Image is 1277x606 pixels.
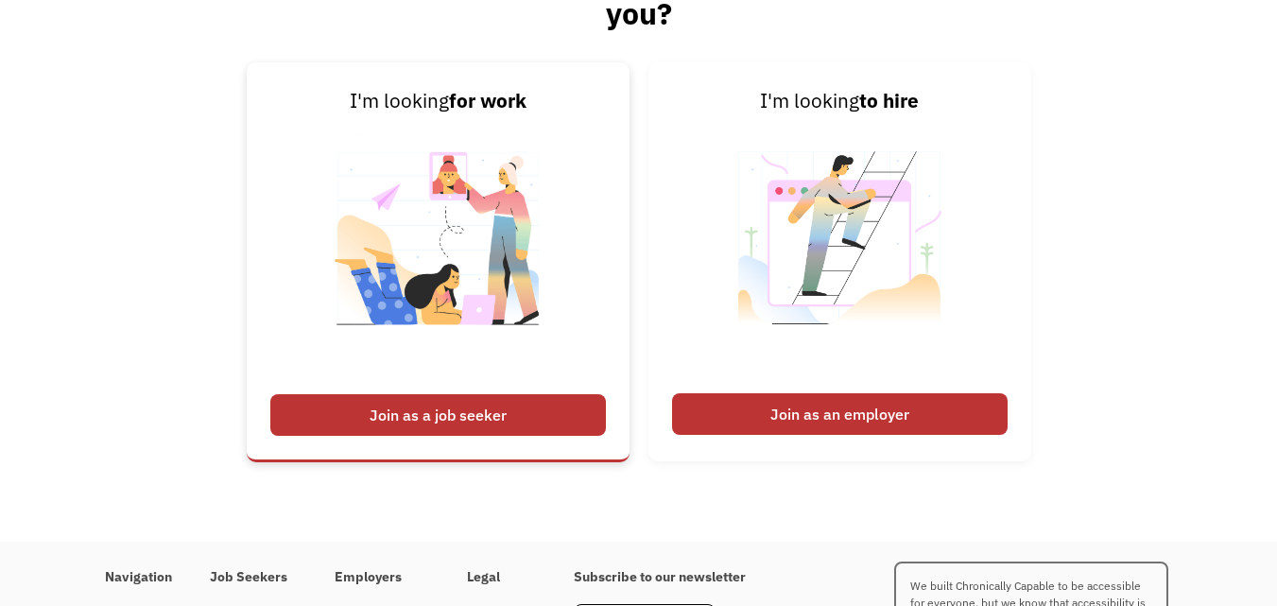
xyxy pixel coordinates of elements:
h4: Subscribe to our newsletter [574,569,789,586]
h4: Navigation [105,569,172,586]
div: I'm looking [270,86,606,116]
img: Illustrated image of someone looking to hire [722,116,958,384]
h4: Legal [467,569,536,586]
strong: to hire [859,88,919,113]
div: I'm looking [672,86,1008,116]
div: Join as an employer [672,393,1008,435]
h4: Job Seekers [210,569,297,586]
img: Illustrated image of people looking for work [320,116,556,384]
a: I'm lookingto hireJoin as an employer [648,62,1031,461]
strong: for work [449,88,526,113]
div: Join as a job seeker [270,394,606,436]
h4: Employers [335,569,429,586]
a: I'm lookingfor workJoin as a job seeker [247,62,630,461]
